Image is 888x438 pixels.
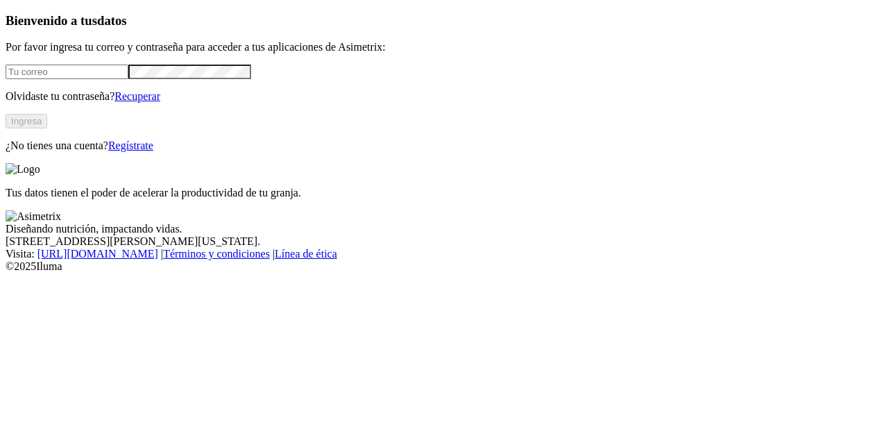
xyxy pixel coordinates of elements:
img: Logo [6,163,40,176]
div: [STREET_ADDRESS][PERSON_NAME][US_STATE]. [6,235,882,248]
div: Diseñando nutrición, impactando vidas. [6,223,882,235]
span: datos [97,13,127,28]
button: Ingresa [6,114,47,128]
input: Tu correo [6,65,128,79]
a: Línea de ética [275,248,337,260]
p: Tus datos tienen el poder de acelerar la productividad de tu granja. [6,187,882,199]
p: Olvidaste tu contraseña? [6,90,882,103]
a: Recuperar [114,90,160,102]
div: © 2025 Iluma [6,260,882,273]
p: Por favor ingresa tu correo y contraseña para acceder a tus aplicaciones de Asimetrix: [6,41,882,53]
p: ¿No tienes una cuenta? [6,140,882,152]
img: Asimetrix [6,210,61,223]
a: Términos y condiciones [163,248,270,260]
a: Regístrate [108,140,153,151]
div: Visita : | | [6,248,882,260]
a: [URL][DOMAIN_NAME] [37,248,158,260]
h3: Bienvenido a tus [6,13,882,28]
